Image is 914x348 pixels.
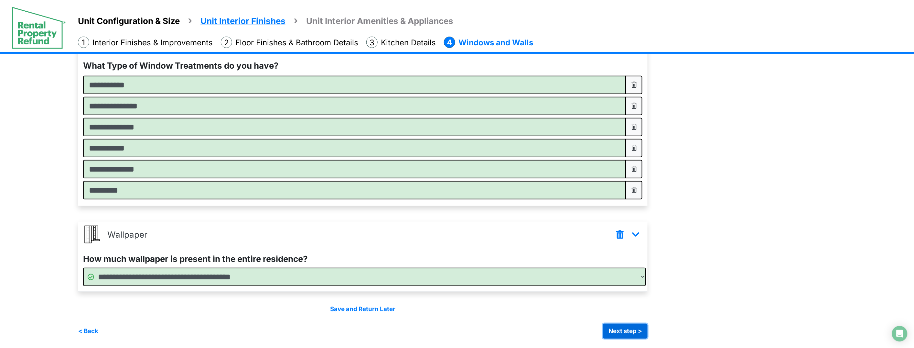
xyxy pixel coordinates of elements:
[83,253,308,265] label: How much wallpaper is present in the entire residence?
[200,16,285,26] span: Unit Interior Finishes
[221,37,358,49] li: Floor Finishes & Bathroom Details
[444,37,533,49] li: Windows and Walls
[84,226,102,243] img: wallpaper.png
[892,326,908,342] div: Open Intercom Messenger
[83,59,279,72] label: What Type of Window Treatments do you have?
[78,37,213,49] li: Interior Finishes & Improvements
[78,16,180,26] span: Unit Configuration & Size
[306,16,453,26] span: Unit Interior Amenities & Appliances
[107,228,147,241] p: Wallpaper
[366,37,436,49] li: Kitchen Details
[78,324,99,339] button: < Back
[330,305,395,313] a: Save and Return Later
[12,6,66,49] img: spp logo
[603,324,648,339] button: Next step >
